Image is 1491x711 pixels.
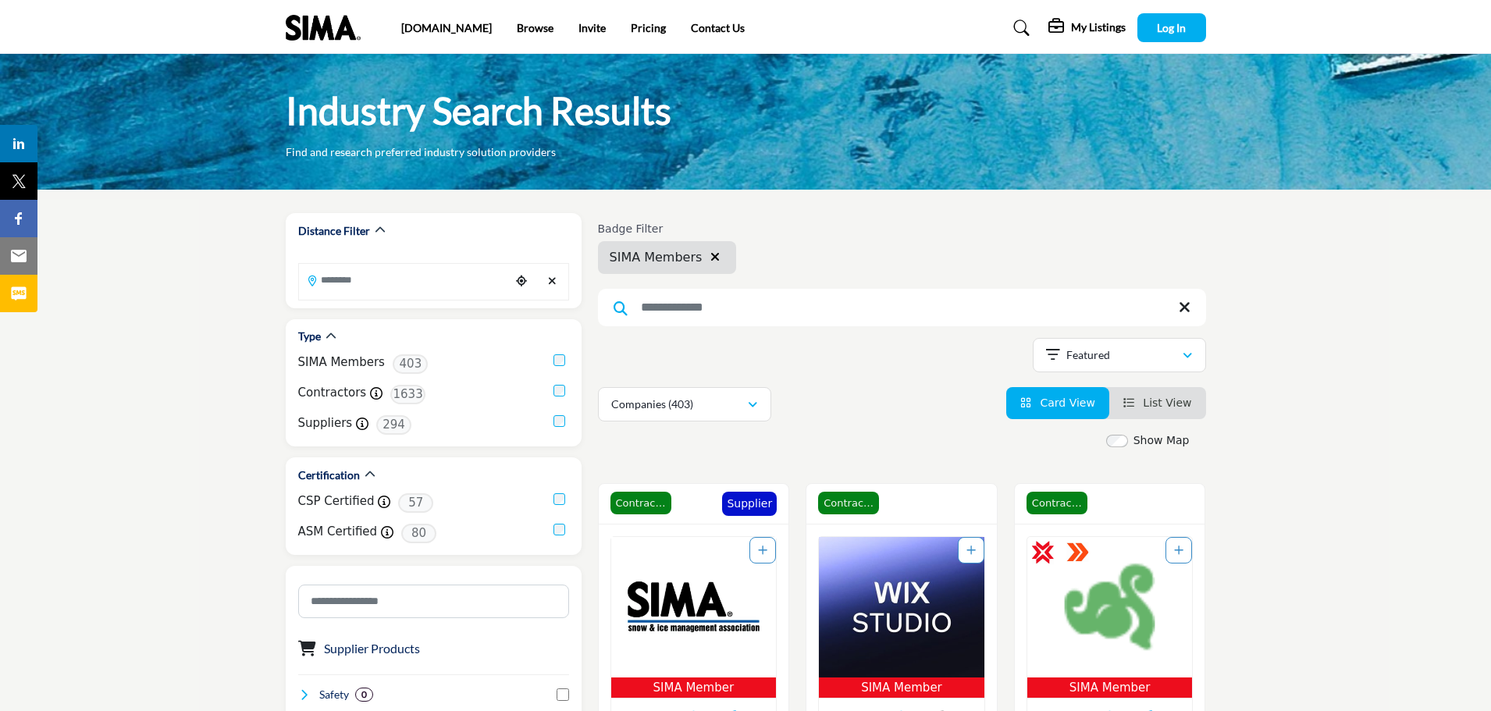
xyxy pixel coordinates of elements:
span: Contractor [818,492,879,515]
h4: Safety: Safety refers to the measures, practices, and protocols implemented to protect individual... [319,687,349,702]
input: Search Keyword [598,289,1206,326]
input: CSP Certified checkbox [553,493,565,505]
div: Clear search location [541,265,564,298]
h2: Certification [298,467,360,483]
div: 0 Results For Safety [355,688,373,702]
span: List View [1143,396,1191,409]
a: Open Listing in new tab [819,537,984,699]
h6: Badge Filter [598,222,737,236]
label: Suppliers [298,414,353,432]
span: 80 [401,524,436,543]
span: SIMA Members [610,248,703,267]
button: Featured [1033,338,1206,372]
input: Selected SIMA Members checkbox [553,354,565,366]
span: 1633 [390,385,425,404]
div: My Listings [1048,19,1126,37]
span: SIMA Member [1030,679,1190,697]
a: [DOMAIN_NAME] [401,21,492,34]
a: Contact Us [691,21,745,34]
img: SIMA [611,537,777,677]
a: Pricing [631,21,666,34]
img: ASM Certified Badge Icon [1066,541,1090,564]
p: Find and research preferred industry solution providers [286,144,556,160]
h5: My Listings [1071,20,1126,34]
img: Piscataqua Landscaping and Tree Service [1027,537,1193,677]
a: Search [998,16,1040,41]
input: ASM Certified checkbox [553,524,565,535]
span: 403 [393,354,428,374]
p: Supplier [727,496,772,512]
a: View Card [1020,396,1095,409]
span: SIMA Member [614,679,774,697]
span: Contractor [610,492,671,515]
label: CSP Certified [298,492,375,510]
h2: Type [298,329,321,344]
h1: Industry Search Results [286,87,671,135]
a: Browse [517,21,553,34]
img: CSP Certified Badge Icon [1031,541,1055,564]
input: Suppliers checkbox [553,415,565,427]
label: ASM Certified [298,523,378,541]
input: Search Category [298,585,569,618]
a: Invite [578,21,606,34]
img: Site Logo [286,15,368,41]
label: SIMA Members [298,354,385,371]
button: Log In [1137,13,1206,42]
span: Log In [1157,21,1186,34]
input: Contractors checkbox [553,385,565,396]
h2: Distance Filter [298,223,370,239]
li: List View [1109,387,1206,419]
li: Card View [1006,387,1109,419]
p: Companies (403) [611,396,693,412]
span: Card View [1040,396,1094,409]
a: View List [1123,396,1192,409]
input: Select Safety checkbox [557,688,569,701]
span: 57 [398,493,433,513]
a: Add To List [758,544,767,556]
span: 294 [376,415,411,435]
a: Add To List [1174,544,1183,556]
span: Contractor [1027,492,1087,515]
a: Add To List [966,544,976,556]
img: Snow Troopers Inc [819,537,984,677]
label: Contractors [298,384,367,402]
a: Open Listing in new tab [611,537,777,699]
p: Featured [1066,347,1110,363]
div: Choose your current location [510,265,533,298]
button: Companies (403) [598,387,771,421]
a: Open Listing in new tab [1027,537,1193,699]
input: Search Location [299,265,510,295]
label: Show Map [1133,432,1190,449]
button: Supplier Products [324,639,420,658]
b: 0 [361,689,367,700]
span: SIMA Member [822,679,981,697]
